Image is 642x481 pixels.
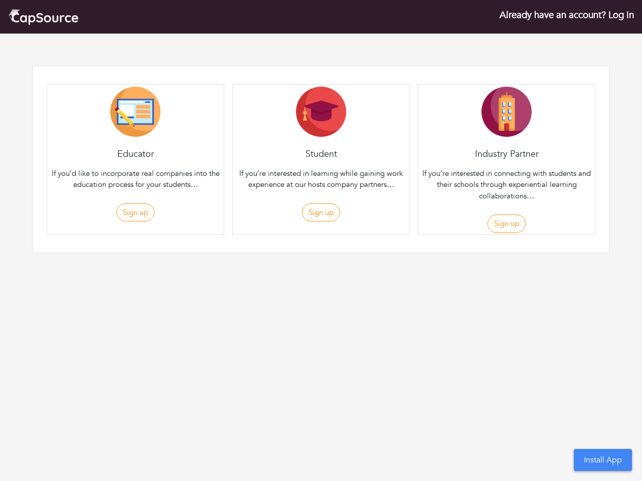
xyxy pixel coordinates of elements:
[110,87,160,137] img: Educator-Icon-31d5a1e457ca3f5474c6b92ab10a5d5101c9f8fbafba7b88091835f1a8db102f.png
[47,149,224,160] h4: Educator
[302,203,340,222] button: Sign up
[574,449,632,471] button: Install App
[488,214,526,233] button: Sign up
[296,87,346,137] img: Student-Icon-6b6867cbad302adf8029cb3ecf392088beec6a544309a027beb5b4b4576828a8.png
[233,149,409,160] h4: Student
[500,9,634,22] a: Already have an account? Log in
[116,203,154,222] button: Sign up
[420,168,593,202] p: If you’re interested in connecting with students and their schools through experiential learning ...
[418,149,595,160] h4: Industry Partner
[49,168,222,190] p: If you’d like to incorporate real companies into the education process for your students…
[235,168,407,190] p: If you’re interested in learning while gaining work experience at our hosts company partners…
[481,87,532,137] img: Company-Icon-7f8a26afd1715722aa5ae9dc11300c11ceeb4d32eda0db0d61c21d11b95ecac6.png
[8,8,79,26] img: cap_logo.png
